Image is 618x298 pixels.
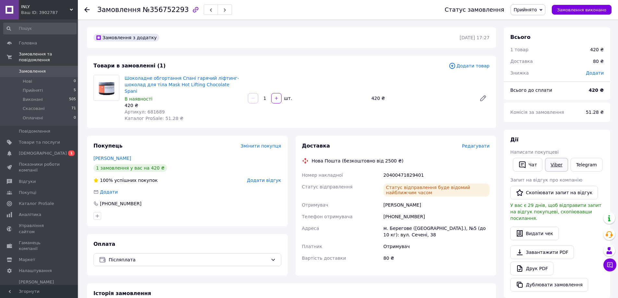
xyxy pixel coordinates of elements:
[93,34,159,42] div: Замовлення з додатку
[19,268,52,274] span: Налаштування
[302,143,330,149] span: Доставка
[449,62,490,69] span: Додати товар
[19,212,41,218] span: Аналітика
[383,184,490,197] div: Статус відправлення буде відомий найближчим часом
[369,94,474,103] div: 420 ₴
[460,35,490,40] time: [DATE] 17:27
[510,34,530,40] span: Всього
[19,161,60,173] span: Показники роботи компанії
[97,6,141,14] span: Замовлення
[382,199,491,211] div: [PERSON_NAME]
[19,68,46,74] span: Замовлення
[125,116,183,121] span: Каталог ProSale: 51.28 ₴
[552,5,612,15] button: Замовлення виконано
[510,59,533,64] span: Доставка
[23,97,43,102] span: Виконані
[125,102,243,109] div: 420 ₴
[143,6,189,14] span: №356752293
[19,201,54,207] span: Каталог ProSale
[510,186,598,199] button: Скопіювати запит на відгук
[84,6,90,13] div: Повернутися назад
[74,115,76,121] span: 0
[510,227,559,240] button: Видати чек
[382,241,491,252] div: Отримувач
[93,143,123,149] span: Покупець
[19,279,60,297] span: [PERSON_NAME] та рахунки
[545,158,568,172] a: Viber
[510,88,552,93] span: Всього до сплати
[247,178,281,183] span: Додати відгук
[93,290,151,296] span: Історія замовлення
[282,95,293,101] div: шт.
[99,200,142,207] div: [PHONE_NUMBER]
[590,46,604,53] div: 420 ₴
[302,256,346,261] span: Вартість доставки
[74,88,76,93] span: 5
[100,189,118,195] span: Додати
[69,97,76,102] span: 505
[19,179,36,185] span: Відгуки
[23,78,32,84] span: Нові
[462,143,490,149] span: Редагувати
[510,47,528,52] span: 1 товар
[302,214,353,219] span: Телефон отримувача
[125,109,165,114] span: Артикул: 681689
[510,137,518,143] span: Дії
[19,128,50,134] span: Повідомлення
[93,241,115,247] span: Оплата
[21,4,70,10] span: INLY
[589,54,608,68] div: 80 ₴
[100,178,113,183] span: 100%
[557,7,606,12] span: Замовлення виконано
[19,257,35,263] span: Маркет
[510,149,559,155] span: Написати покупцеві
[302,184,353,189] span: Статус відправлення
[19,150,67,156] span: [DEMOGRAPHIC_DATA]
[302,244,322,249] span: Платник
[513,158,542,172] button: Чат
[510,110,564,115] span: Комісія за замовлення
[510,278,588,292] button: Дублювати замовлення
[310,158,405,164] div: Нова Пошта (безкоштовно від 2500 ₴)
[586,110,604,115] span: 51.28 ₴
[19,40,37,46] span: Головна
[510,177,582,183] span: Запит на відгук про компанію
[477,92,490,105] a: Редагувати
[93,156,131,161] a: [PERSON_NAME]
[445,6,504,13] div: Статус замовлення
[125,96,152,101] span: В наявності
[94,75,119,101] img: Шоколадне обгортання Спані гарячий ліфтинг-шоколад для тіла Mask Hot Lifting Chocolate Spani
[23,115,43,121] span: Оплачені
[302,173,343,178] span: Номер накладної
[514,7,537,12] span: Прийнято
[510,70,529,76] span: Знижка
[74,78,76,84] span: 0
[382,252,491,264] div: 80 ₴
[19,240,60,252] span: Гаманець компанії
[382,211,491,222] div: [PHONE_NUMBER]
[241,143,281,149] span: Змінити покупця
[19,139,60,145] span: Товари та послуги
[68,150,75,156] span: 1
[93,177,158,184] div: успішних покупок
[586,70,604,76] span: Додати
[109,256,268,263] span: Післяплата
[510,203,601,221] span: У вас є 29 днів, щоб відправити запит на відгук покупцеві, скопіювавши посилання.
[19,223,60,234] span: Управління сайтом
[93,63,166,69] span: Товари в замовленні (1)
[19,190,36,196] span: Покупці
[302,226,319,231] span: Адреса
[603,258,616,271] button: Чат з покупцем
[21,10,78,16] div: Ваш ID: 3902787
[510,262,553,275] a: Друк PDF
[3,23,77,34] input: Пошук
[23,88,43,93] span: Прийняті
[93,164,167,172] div: 1 замовлення у вас на 420 ₴
[510,245,574,259] a: Завантажити PDF
[19,51,78,63] span: Замовлення та повідомлення
[382,169,491,181] div: 20400471829401
[71,106,76,112] span: 71
[125,76,239,94] a: Шоколадне обгортання Спані гарячий ліфтинг-шоколад для тіла Mask Hot Lifting Chocolate Spani
[589,88,604,93] b: 420 ₴
[302,202,328,208] span: Отримувач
